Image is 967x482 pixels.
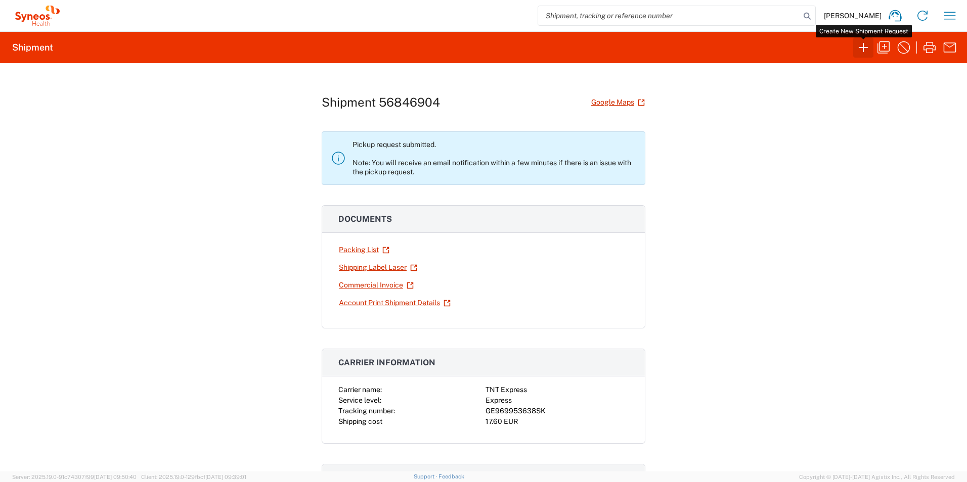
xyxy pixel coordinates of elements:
[538,6,800,25] input: Shipment, tracking or reference number
[799,472,955,481] span: Copyright © [DATE]-[DATE] Agistix Inc., All Rights Reserved
[414,473,439,479] a: Support
[338,294,451,312] a: Account Print Shipment Details
[338,276,414,294] a: Commercial Invoice
[12,41,53,54] h2: Shipment
[338,396,381,404] span: Service level:
[338,241,390,259] a: Packing List
[591,93,645,111] a: Google Maps
[438,473,464,479] a: Feedback
[486,395,629,406] div: Express
[824,11,882,20] span: [PERSON_NAME]
[486,384,629,395] div: TNT Express
[486,416,629,427] div: 17.60 EUR
[94,474,137,480] span: [DATE] 09:50:40
[338,417,382,425] span: Shipping cost
[12,474,137,480] span: Server: 2025.19.0-91c74307f99
[338,358,435,367] span: Carrier information
[338,214,392,224] span: Documents
[205,474,246,480] span: [DATE] 09:39:01
[338,407,395,415] span: Tracking number:
[322,95,440,110] h1: Shipment 56846904
[353,140,637,176] p: Pickup request submitted. Note: You will receive an email notification within a few minutes if th...
[338,259,418,276] a: Shipping Label Laser
[141,474,246,480] span: Client: 2025.19.0-129fbcf
[486,406,629,416] div: GE969953638SK
[338,385,382,394] span: Carrier name:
